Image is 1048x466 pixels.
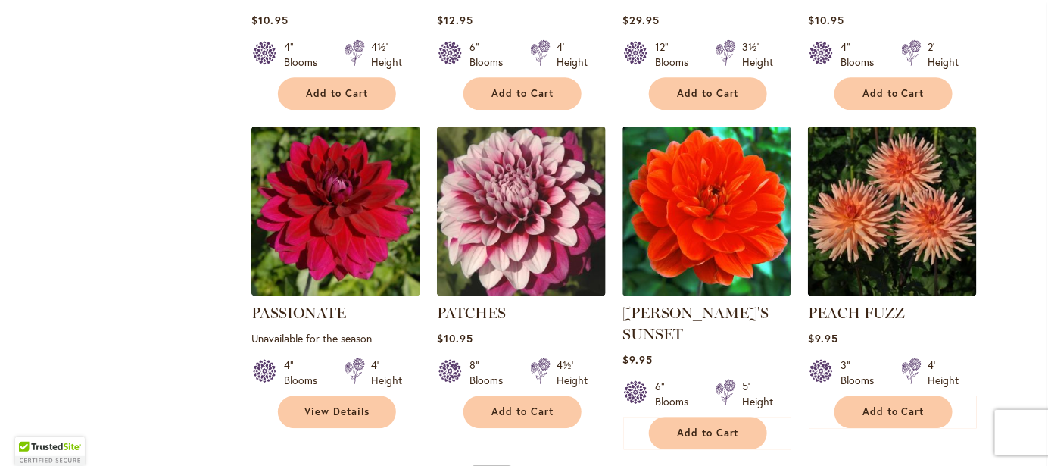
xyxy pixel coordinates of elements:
button: Add to Cart [834,396,953,428]
span: Add to Cart [862,405,925,418]
a: PATCHES [437,304,506,322]
div: 3" Blooms [841,358,883,388]
p: Unavailable for the season [251,331,420,346]
span: $9.95 [622,352,653,367]
img: PASSIONATE [251,127,420,296]
span: Add to Cart [677,87,739,100]
span: $10.95 [437,331,473,346]
div: 12" Blooms [655,39,697,70]
div: 5' Height [742,379,773,409]
div: 4½' Height [557,358,588,388]
span: $10.95 [251,13,288,27]
a: PEACH FUZZ [808,284,977,299]
div: 4" Blooms [284,39,326,70]
button: Add to Cart [463,396,582,428]
button: Add to Cart [278,77,396,110]
iframe: Launch Accessibility Center [11,412,54,455]
div: 4" Blooms [284,358,326,388]
div: 8" Blooms [469,358,512,388]
span: Add to Cart [306,87,368,100]
a: PASSIONATE [251,284,420,299]
div: 3½' Height [742,39,773,70]
button: Add to Cart [463,77,582,110]
div: 4' Height [371,358,402,388]
a: View Details [278,396,396,428]
div: 6" Blooms [469,39,512,70]
div: 2' Height [928,39,959,70]
span: Add to Cart [862,87,925,100]
button: Add to Cart [649,77,767,110]
div: 6" Blooms [655,379,697,409]
span: $29.95 [622,13,660,27]
button: Add to Cart [649,417,767,449]
a: PEACH FUZZ [808,304,905,322]
div: 4' Height [928,358,959,388]
div: 4½' Height [371,39,402,70]
span: $12.95 [437,13,473,27]
span: Add to Cart [677,427,739,439]
img: Patches [437,127,606,296]
a: [PERSON_NAME]'S SUNSET [622,304,769,343]
img: PEACH FUZZ [808,127,977,296]
a: PATRICIA ANN'S SUNSET [622,284,791,299]
span: Add to Cart [491,405,554,418]
span: $10.95 [808,13,844,27]
div: 4" Blooms [841,39,883,70]
span: Add to Cart [491,87,554,100]
a: Patches [437,284,606,299]
button: Add to Cart [834,77,953,110]
span: $9.95 [808,331,838,346]
div: 4' Height [557,39,588,70]
img: PATRICIA ANN'S SUNSET [622,127,791,296]
span: View Details [304,405,370,418]
a: PASSIONATE [251,304,346,322]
